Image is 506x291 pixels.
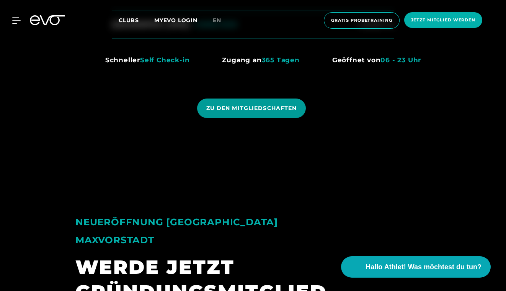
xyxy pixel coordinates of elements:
[105,54,190,66] div: Schneller
[154,17,198,24] a: MYEVO LOGIN
[119,17,139,24] span: Clubs
[213,16,230,25] a: en
[380,56,421,64] em: 06 - 23 Uhr
[262,56,300,64] em: 365 Tagen
[206,104,297,112] span: ZU DEN MITGLIEDSCHAFTEN
[222,54,299,66] div: Zugang an
[140,56,189,64] em: Self Check-in
[119,16,154,24] a: Clubs
[213,17,221,24] span: en
[341,256,491,278] button: Hallo Athlet! Was möchtest du tun?
[402,12,485,29] a: Jetzt Mitglied werden
[75,213,339,249] div: NEUERÖFFNUNG [GEOGRAPHIC_DATA] MAXVORSTADT
[322,12,402,29] a: Gratis Probetraining
[197,93,309,124] a: ZU DEN MITGLIEDSCHAFTEN
[332,54,421,66] div: Geöffnet von
[411,17,475,23] span: Jetzt Mitglied werden
[331,17,392,24] span: Gratis Probetraining
[366,262,482,272] span: Hallo Athlet! Was möchtest du tun?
